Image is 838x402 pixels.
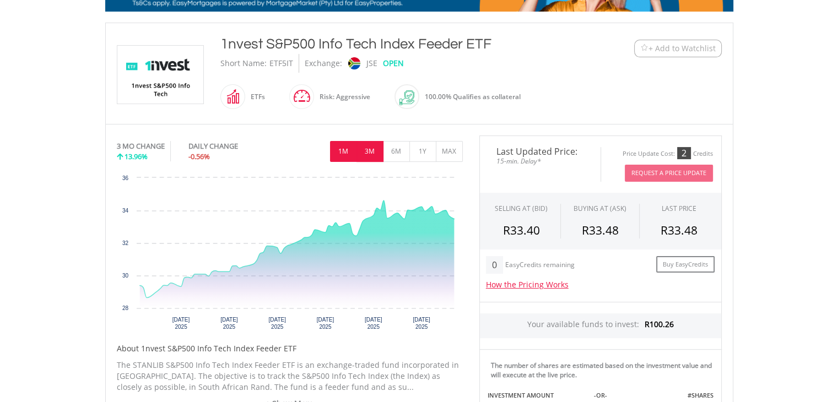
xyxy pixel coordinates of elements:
div: LAST PRICE [662,204,696,213]
div: 2 [677,147,691,159]
div: OPEN [383,54,404,73]
div: ETF5IT [269,54,293,73]
text: [DATE] 2025 [316,317,334,330]
svg: Interactive chart [117,172,463,338]
label: #SHARES [687,391,713,400]
div: The number of shares are estimated based on the investment value and will execute at the live price. [491,361,717,379]
div: EasyCredits remaining [505,261,575,270]
label: INVESTMENT AMOUNT [488,391,554,400]
span: R100.26 [645,319,674,329]
button: MAX [436,141,463,162]
button: Request A Price Update [625,165,713,182]
button: 1M [330,141,357,162]
button: Watchlist + Add to Watchlist [634,40,722,57]
img: EQU.ZA.ETF5IT.png [119,46,202,104]
div: Chart. Highcharts interactive chart. [117,172,463,338]
span: 15-min. Delay* [488,156,592,166]
img: Watchlist [640,44,648,52]
text: 36 [122,175,128,181]
div: 3 MO CHANGE [117,141,165,151]
div: ETFs [245,84,265,110]
span: R33.48 [581,222,618,238]
p: The STANLIB S&P500 Info Tech Index Feeder ETF is an exchange-traded fund incorporated in [GEOGRAP... [117,360,463,393]
text: [DATE] 2025 [413,317,430,330]
span: -0.56% [188,151,210,161]
div: DAILY CHANGE [188,141,275,151]
text: 34 [122,208,128,214]
div: Credits [693,150,713,158]
button: 6M [383,141,410,162]
div: Your available funds to invest: [480,313,721,338]
a: How the Pricing Works [486,279,569,290]
img: jse.png [348,57,360,69]
div: Price Update Cost: [623,150,675,158]
span: R33.48 [661,222,698,238]
text: [DATE] 2025 [268,317,286,330]
div: SELLING AT (BID) [495,204,548,213]
span: R33.40 [503,222,540,238]
text: [DATE] 2025 [220,317,238,330]
text: [DATE] 2025 [365,317,382,330]
text: [DATE] 2025 [172,317,190,330]
h5: About 1nvest S&P500 Info Tech Index Feeder ETF [117,343,463,354]
div: Short Name: [220,54,267,73]
div: 1nvest S&P500 Info Tech Index Feeder ETF [220,34,566,54]
div: Exchange: [305,54,342,73]
text: 32 [122,240,128,246]
div: 0 [486,256,503,274]
span: 100.00% Qualifies as collateral [425,92,521,101]
span: BUYING AT (ASK) [574,204,626,213]
span: 13.96% [125,151,148,161]
div: JSE [366,54,377,73]
span: + Add to Watchlist [648,43,716,54]
button: 3M [356,141,383,162]
div: Risk: Aggressive [314,84,370,110]
text: 30 [122,273,128,279]
span: Last Updated Price: [488,147,592,156]
img: collateral-qualifying-green.svg [399,90,414,105]
button: 1Y [409,141,436,162]
text: 28 [122,305,128,311]
label: -OR- [593,391,607,400]
a: Buy EasyCredits [656,256,715,273]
